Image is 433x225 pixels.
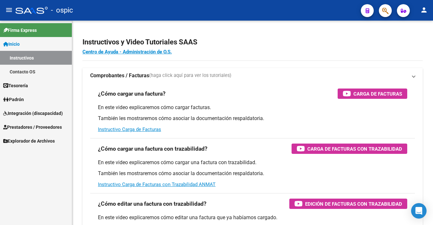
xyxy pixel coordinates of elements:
span: Carga de Facturas con Trazabilidad [307,145,402,153]
h3: ¿Cómo cargar una factura? [98,89,166,98]
span: (haga click aquí para ver los tutoriales) [149,72,231,79]
button: Carga de Facturas con Trazabilidad [292,144,407,154]
mat-expansion-panel-header: Comprobantes / Facturas(haga click aquí para ver los tutoriales) [82,68,423,83]
mat-icon: person [420,6,428,14]
p: En este video explicaremos cómo cargar facturas. [98,104,407,111]
h3: ¿Cómo editar una factura con trazabilidad? [98,199,207,208]
p: También les mostraremos cómo asociar la documentación respaldatoria. [98,115,407,122]
span: Explorador de Archivos [3,137,55,145]
span: Integración (discapacidad) [3,110,63,117]
p: En este video explicaremos cómo cargar una factura con trazabilidad. [98,159,407,166]
strong: Comprobantes / Facturas [90,72,149,79]
span: Prestadores / Proveedores [3,124,62,131]
button: Carga de Facturas [338,89,407,99]
h3: ¿Cómo cargar una factura con trazabilidad? [98,144,207,153]
p: En este video explicaremos cómo editar una factura que ya habíamos cargado. [98,214,407,221]
span: Edición de Facturas con Trazabilidad [305,200,402,208]
span: Carga de Facturas [353,90,402,98]
a: Instructivo Carga de Facturas [98,127,161,132]
span: Inicio [3,41,20,48]
mat-icon: menu [5,6,13,14]
span: Tesorería [3,82,28,89]
span: Firma Express [3,27,37,34]
span: - ospic [51,3,73,17]
p: También les mostraremos cómo asociar la documentación respaldatoria. [98,170,407,177]
a: Instructivo Carga de Facturas con Trazabilidad ANMAT [98,182,216,187]
button: Edición de Facturas con Trazabilidad [289,199,407,209]
h2: Instructivos y Video Tutoriales SAAS [82,36,423,48]
div: Open Intercom Messenger [411,203,427,219]
a: Centro de Ayuda - Administración de O.S. [82,49,172,55]
span: Padrón [3,96,24,103]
